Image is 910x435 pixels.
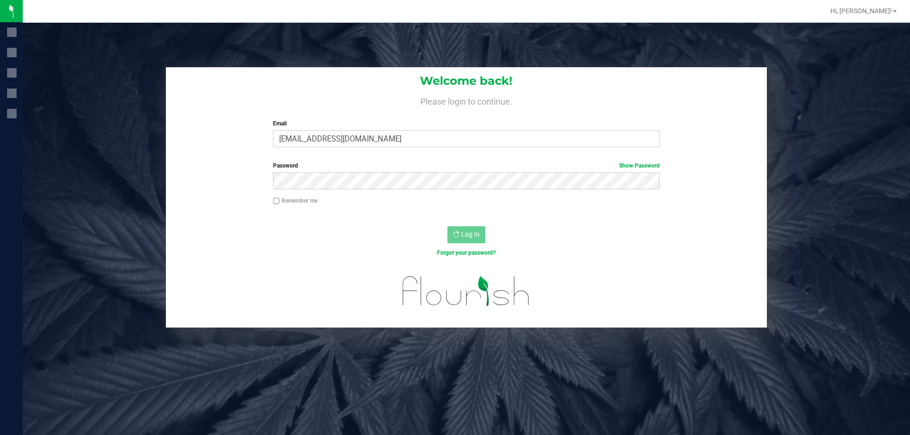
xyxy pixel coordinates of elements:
[273,119,659,128] label: Email
[273,162,298,169] span: Password
[166,75,767,87] h1: Welcome back!
[437,249,496,256] a: Forgot your password?
[273,196,318,205] label: Remember me
[830,7,892,15] span: Hi, [PERSON_NAME]!
[391,267,541,315] img: flourish_logo.svg
[273,198,280,204] input: Remember me
[461,231,480,238] span: Log In
[447,226,485,243] button: Log In
[619,162,660,169] a: Show Password
[166,95,767,106] h4: Please login to continue.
